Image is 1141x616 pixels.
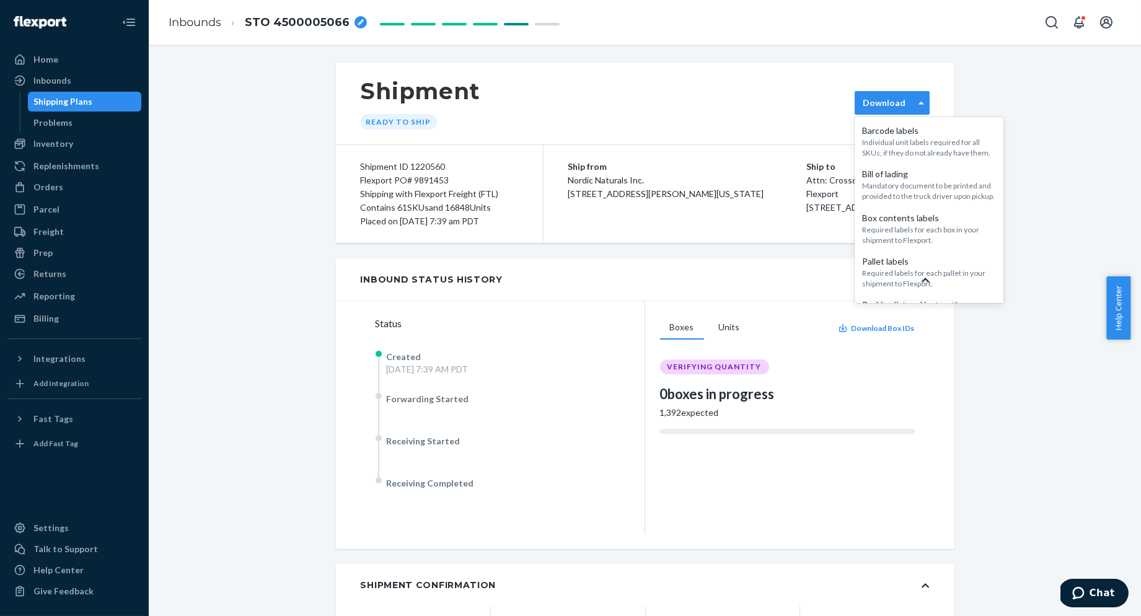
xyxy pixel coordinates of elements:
[838,323,915,333] button: Download Box IDs
[862,125,996,137] div: Barcode labels
[159,4,377,41] ol: breadcrumbs
[863,97,905,109] label: Download
[33,585,94,597] div: Give Feedback
[33,203,59,216] div: Parcel
[33,312,59,325] div: Billing
[7,243,141,263] a: Prep
[862,224,996,245] div: Required labels for each box in your shipment to Flexport.
[245,15,350,31] span: STO 4500005066
[7,349,141,369] button: Integrations
[361,201,518,214] div: Contains 61 SKUs and 16848 Units
[7,560,141,580] a: Help Center
[1094,10,1119,35] button: Open account menu
[7,409,141,429] button: Fast Tags
[862,212,996,224] div: Box contents labels
[33,290,75,302] div: Reporting
[33,74,71,87] div: Inbounds
[1067,10,1091,35] button: Open notifications
[7,200,141,219] a: Parcel
[7,134,141,154] a: Inventory
[33,543,98,555] div: Talk to Support
[806,187,930,201] p: Flexport
[361,174,518,187] div: Flexport PO# 9891453
[33,378,89,389] div: Add Integration
[7,50,141,69] a: Home
[7,286,141,306] a: Reporting
[387,436,460,446] span: Receiving Started
[34,117,73,129] div: Problems
[862,137,996,158] div: Individual unit labels required for all SKUs, if they do not already have them.
[660,316,704,340] button: Boxes
[361,78,480,104] h1: Shipment
[7,156,141,176] a: Replenishments
[361,214,518,228] div: Placed on [DATE] 7:39 am PDT
[33,138,73,150] div: Inventory
[376,316,645,331] div: Status
[660,407,915,419] div: 1,392 expected
[33,181,63,193] div: Orders
[387,478,474,488] span: Receiving Completed
[28,113,142,133] a: Problems
[568,175,764,199] span: Nordic Naturals Inc. [STREET_ADDRESS][PERSON_NAME][US_STATE]
[361,579,496,591] div: Shipment Confirmation
[1039,10,1064,35] button: Open Search Box
[33,564,84,576] div: Help Center
[14,16,66,29] img: Flexport logo
[806,160,930,174] p: Ship to
[33,160,99,172] div: Replenishments
[1106,276,1130,340] button: Help Center
[7,309,141,328] a: Billing
[7,434,141,454] a: Add Fast Tag
[7,222,141,242] a: Freight
[33,522,69,534] div: Settings
[1060,579,1129,610] iframe: Opens a widget where you can chat to one of our agents
[169,15,221,29] a: Inbounds
[7,374,141,394] a: Add Integration
[361,187,518,201] div: Shipping with Flexport Freight (FTL)
[33,353,86,365] div: Integrations
[862,180,996,201] div: Mandatory document to be printed and provided to the truck driver upon pickup.
[7,177,141,197] a: Orders
[7,71,141,90] a: Inbounds
[7,539,141,559] button: Talk to Support
[660,384,915,403] div: 0 boxes in progress
[7,264,141,284] a: Returns
[806,202,887,213] span: [STREET_ADDRESS]
[33,413,73,425] div: Fast Tags
[568,160,807,174] p: Ship from
[387,351,421,362] span: Created
[33,226,64,238] div: Freight
[361,114,437,130] div: Ready to ship
[34,95,93,108] div: Shipping Plans
[361,160,518,174] div: Shipment ID 1220560
[33,247,53,259] div: Prep
[33,438,78,449] div: Add Fast Tag
[862,255,996,268] div: Pallet labels
[387,394,469,404] span: Forwarding Started
[387,363,469,376] div: [DATE] 7:39 AM PDT
[33,53,58,66] div: Home
[7,518,141,538] a: Settings
[361,273,503,286] div: Inbound Status History
[28,92,142,112] a: Shipping Plans
[7,581,141,601] button: Give Feedback
[806,174,930,187] p: Attn: Crossdock
[709,316,750,340] button: Units
[862,168,996,180] div: Bill of lading
[667,362,762,372] span: VERIFYING QUANTITY
[117,10,141,35] button: Close Navigation
[33,268,66,280] div: Returns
